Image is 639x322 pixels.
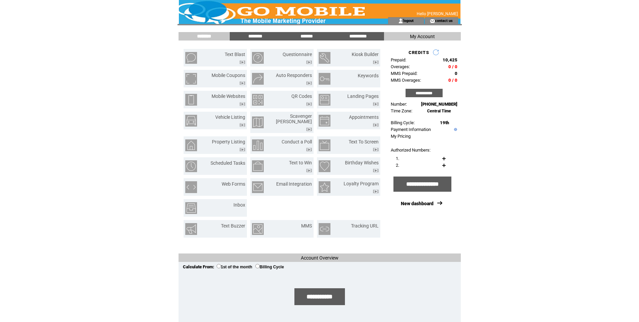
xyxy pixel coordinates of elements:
[252,160,264,172] img: text-to-win.png
[319,160,330,172] img: birthday-wishes.png
[222,181,245,187] a: Web Forms
[373,169,379,172] img: video.png
[391,134,411,139] a: My Pricing
[401,201,434,206] a: New dashboard
[396,156,399,161] span: 1.
[291,93,312,99] a: QR Codes
[239,148,245,152] img: video.png
[319,52,330,64] img: kiosk-builder.png
[252,73,264,85] img: auto-responders.png
[212,93,245,99] a: Mobile Websites
[252,94,264,106] img: qr-codes.png
[239,81,245,85] img: video.png
[185,181,197,193] img: web-forms.png
[239,60,245,64] img: video.png
[276,73,312,78] a: Auto Responders
[403,18,414,23] a: logout
[252,139,264,151] img: conduct-a-poll.png
[448,64,457,69] span: 0 / 0
[185,139,197,151] img: property-listing.png
[212,139,245,144] a: Property Listing
[255,265,284,269] label: Billing Cycle
[255,264,260,268] input: Billing Cycle
[239,102,245,106] img: video.png
[183,264,214,269] span: Calculate From:
[452,128,457,131] img: help.gif
[396,163,399,168] span: 2.
[239,123,245,127] img: video.png
[215,114,245,120] a: Vehicle Listing
[373,123,379,127] img: video.png
[455,71,457,76] span: 0
[319,94,330,106] img: landing-pages.png
[421,102,457,107] span: [PHONE_NUMBER]
[391,120,415,125] span: Billing Cycle:
[306,169,312,172] img: video.png
[391,57,406,62] span: Prepaid:
[410,34,435,39] span: My Account
[252,223,264,235] img: mms.png
[225,52,245,57] a: Text Blast
[344,181,379,186] a: Loyalty Program
[443,57,457,62] span: 10,425
[212,73,245,78] a: Mobile Coupons
[252,116,264,128] img: scavenger-hunt.png
[398,18,403,24] img: account_icon.gif
[276,113,312,124] a: Scavenger [PERSON_NAME]
[319,73,330,85] img: keywords.png
[347,93,379,99] a: Landing Pages
[391,127,431,132] a: Payment Information
[427,109,451,113] span: Central Time
[276,181,312,187] a: Email Integration
[352,52,379,57] a: Kiosk Builder
[306,81,312,85] img: video.png
[351,223,379,229] a: Tracking URL
[319,223,330,235] img: tracking-url.png
[211,160,245,166] a: Scheduled Tasks
[373,148,379,152] img: video.png
[185,160,197,172] img: scheduled-tasks.png
[391,147,430,153] span: Authorized Numbers:
[417,11,458,16] span: Hello [PERSON_NAME]
[391,64,410,69] span: Overages:
[301,223,312,229] a: MMS
[391,78,421,83] span: MMS Overages:
[306,102,312,106] img: video.png
[185,73,197,85] img: mobile-coupons.png
[373,102,379,106] img: video.png
[217,265,252,269] label: 1st of the month
[435,18,453,23] a: contact us
[301,255,339,261] span: Account Overview
[319,139,330,151] img: text-to-screen.png
[391,102,407,107] span: Number:
[233,202,245,208] a: Inbox
[358,73,379,78] a: Keywords
[289,160,312,165] a: Text to Win
[185,94,197,106] img: mobile-websites.png
[185,202,197,214] img: inbox.png
[306,60,312,64] img: video.png
[319,115,330,127] img: appointments.png
[217,264,221,268] input: 1st of the month
[252,52,264,64] img: questionnaire.png
[185,52,197,64] img: text-blast.png
[252,181,264,193] img: email-integration.png
[185,223,197,235] img: text-buzzer.png
[448,78,457,83] span: 0 / 0
[440,120,449,125] span: 19th
[283,52,312,57] a: Questionnaire
[221,223,245,229] a: Text Buzzer
[306,128,312,131] img: video.png
[409,50,429,55] span: CREDITS
[430,18,435,24] img: contact_us_icon.gif
[345,160,379,165] a: Birthday Wishes
[373,190,379,193] img: video.png
[185,115,197,127] img: vehicle-listing.png
[373,60,379,64] img: video.png
[391,108,412,113] span: Time Zone:
[349,114,379,120] a: Appointments
[306,148,312,152] img: video.png
[349,139,379,144] a: Text To Screen
[391,71,417,76] span: MMS Prepaid:
[319,181,330,193] img: loyalty-program.png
